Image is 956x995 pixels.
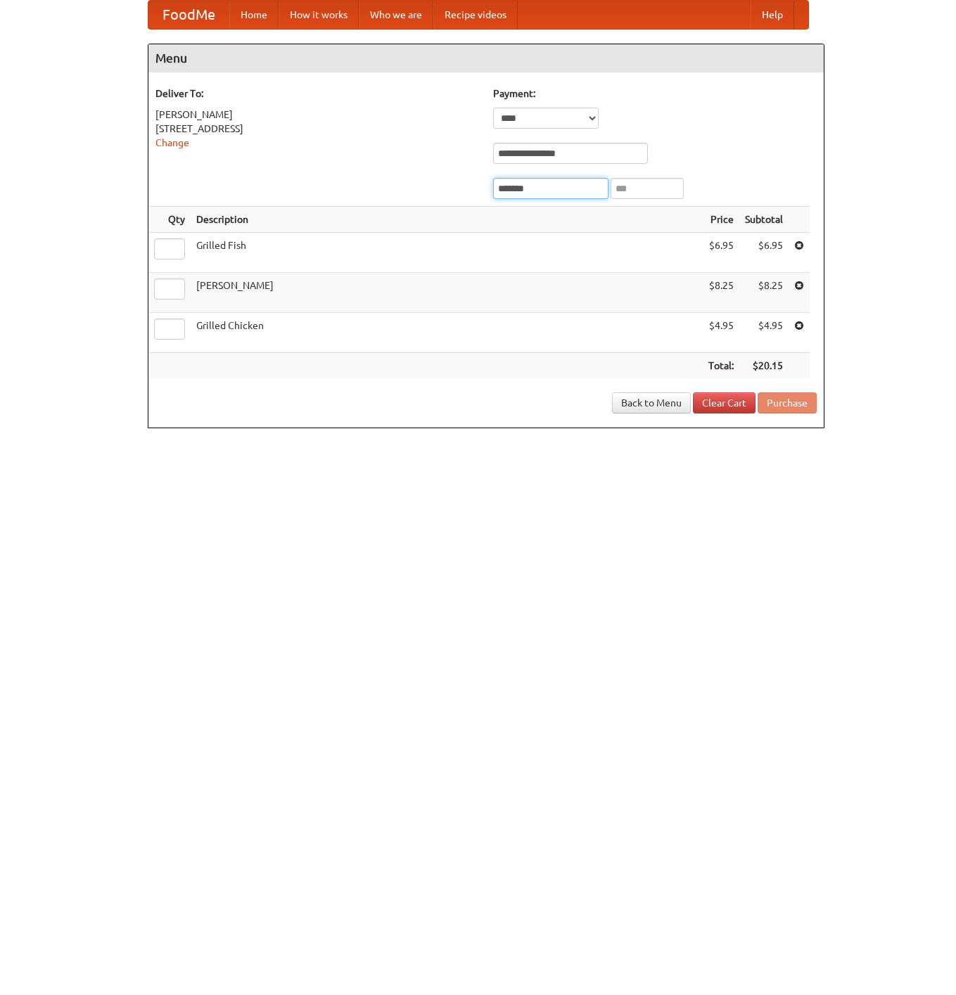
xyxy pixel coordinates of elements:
[191,273,703,313] td: [PERSON_NAME]
[703,273,739,313] td: $8.25
[279,1,359,29] a: How it works
[191,313,703,353] td: Grilled Chicken
[191,207,703,233] th: Description
[693,392,756,413] a: Clear Cart
[739,233,789,273] td: $6.95
[148,1,229,29] a: FoodMe
[739,313,789,353] td: $4.95
[493,86,817,101] h5: Payment:
[433,1,518,29] a: Recipe videos
[703,353,739,379] th: Total:
[703,207,739,233] th: Price
[758,392,817,413] button: Purchase
[155,122,479,136] div: [STREET_ADDRESS]
[703,233,739,273] td: $6.95
[155,137,189,148] a: Change
[359,1,433,29] a: Who we are
[229,1,279,29] a: Home
[148,44,824,72] h4: Menu
[739,207,789,233] th: Subtotal
[739,353,789,379] th: $20.15
[612,392,691,413] a: Back to Menu
[191,233,703,273] td: Grilled Fish
[739,273,789,313] td: $8.25
[155,86,479,101] h5: Deliver To:
[148,207,191,233] th: Qty
[155,108,479,122] div: [PERSON_NAME]
[751,1,794,29] a: Help
[703,313,739,353] td: $4.95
